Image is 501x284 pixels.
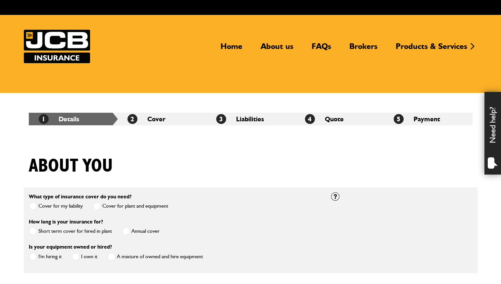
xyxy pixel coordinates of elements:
span: 5 [394,114,404,124]
span: 2 [127,114,137,124]
label: How long is your insurance for? [29,219,103,224]
span: 3 [216,114,226,124]
a: Home [216,41,247,57]
a: JCB Insurance Services [24,30,90,63]
li: Details [29,113,118,125]
label: A mixture of owned and hire equipment [107,253,203,261]
label: Annual cover [122,227,160,235]
span: 1 [39,114,49,124]
label: I own it [72,253,97,261]
div: Need help? [484,92,501,175]
a: Brokers [344,41,382,57]
img: JCB Insurance Services logo [24,30,90,63]
span: 4 [305,114,315,124]
label: Cover for my liability [29,202,83,210]
h1: About you [29,155,113,177]
label: Short term cover for hired in plant [29,227,112,235]
li: Quote [295,113,384,125]
li: Liabilities [206,113,295,125]
label: What type of insurance cover do you need? [29,194,131,199]
label: I'm hiring it [29,253,62,261]
a: Products & Services [391,41,472,57]
a: FAQs [307,41,336,57]
label: Is your equipment owned or hired? [29,244,112,250]
a: About us [256,41,298,57]
li: Payment [384,113,473,125]
li: Cover [118,113,206,125]
label: Cover for plant and equipment [93,202,168,210]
